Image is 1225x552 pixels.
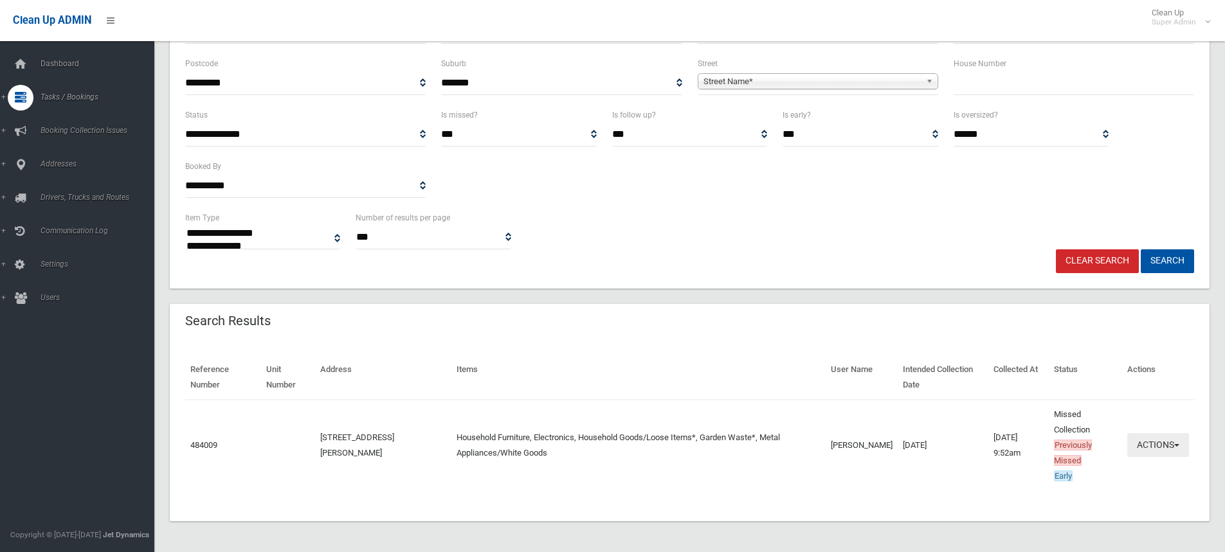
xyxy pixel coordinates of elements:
[1049,355,1122,400] th: Status
[190,440,217,450] a: 484009
[37,260,164,269] span: Settings
[451,400,825,490] td: Household Furniture, Electronics, Household Goods/Loose Items*, Garden Waste*, Metal Appliances/W...
[37,126,164,135] span: Booking Collection Issues
[37,293,164,302] span: Users
[826,355,898,400] th: User Name
[37,226,164,235] span: Communication Log
[103,530,149,539] strong: Jet Dynamics
[1145,8,1209,27] span: Clean Up
[954,108,998,122] label: Is oversized?
[185,108,208,122] label: Status
[170,308,286,334] header: Search Results
[441,108,478,122] label: Is missed?
[703,74,921,89] span: Street Name*
[185,159,221,174] label: Booked By
[1152,17,1196,27] small: Super Admin
[988,355,1049,400] th: Collected At
[261,355,315,400] th: Unit Number
[13,14,91,26] span: Clean Up ADMIN
[10,530,101,539] span: Copyright © [DATE]-[DATE]
[185,211,219,225] label: Item Type
[451,355,825,400] th: Items
[320,432,394,458] a: [STREET_ADDRESS][PERSON_NAME]
[1141,249,1194,273] button: Search
[37,59,164,68] span: Dashboard
[988,400,1049,490] td: [DATE] 9:52am
[826,400,898,490] td: [PERSON_NAME]
[1054,470,1073,481] span: Early
[185,355,261,400] th: Reference Number
[315,355,452,400] th: Address
[441,57,466,71] label: Suburb
[898,355,989,400] th: Intended Collection Date
[1049,400,1122,490] td: Missed Collection
[185,57,218,71] label: Postcode
[1056,249,1139,273] a: Clear Search
[612,108,656,122] label: Is follow up?
[1127,433,1189,457] button: Actions
[783,108,811,122] label: Is early?
[698,57,718,71] label: Street
[37,93,164,102] span: Tasks / Bookings
[37,159,164,168] span: Addresses
[954,57,1006,71] label: House Number
[1122,355,1194,400] th: Actions
[356,211,450,225] label: Number of results per page
[1054,440,1092,466] span: Previously Missed
[37,193,164,202] span: Drivers, Trucks and Routes
[898,400,989,490] td: [DATE]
